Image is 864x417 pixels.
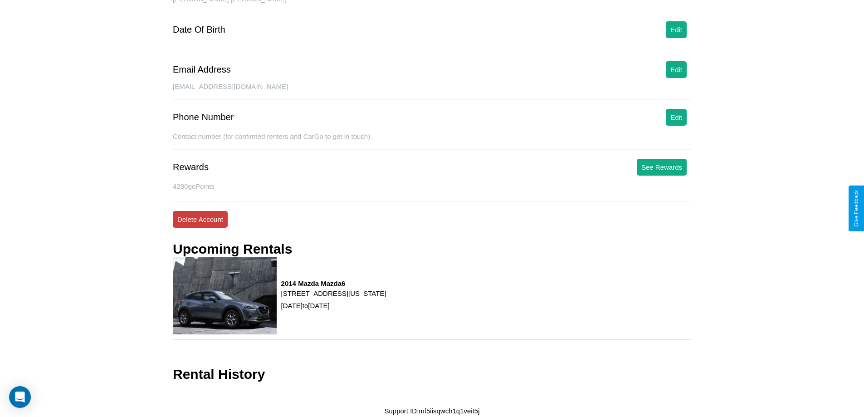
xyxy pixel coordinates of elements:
[853,190,859,227] div: Give Feedback
[173,83,691,100] div: [EMAIL_ADDRESS][DOMAIN_NAME]
[173,112,234,123] div: Phone Number
[173,25,225,35] div: Date Of Birth
[281,280,386,287] h3: 2014 Mazda Mazda6
[666,61,687,78] button: Edit
[637,159,687,176] button: See Rewards
[281,299,386,312] p: [DATE] to [DATE]
[173,180,691,192] p: 4280 goPoints
[666,109,687,126] button: Edit
[173,241,292,257] h3: Upcoming Rentals
[173,367,265,382] h3: Rental History
[281,287,386,299] p: [STREET_ADDRESS][US_STATE]
[666,21,687,38] button: Edit
[384,405,479,417] p: Support ID: mf5iisqwch1q1veit5j
[173,132,691,150] div: Contact number (for confirmed renters and CarGo to get in touch).
[173,64,231,75] div: Email Address
[9,386,31,408] div: Open Intercom Messenger
[173,211,228,228] button: Delete Account
[173,162,209,172] div: Rewards
[173,257,277,334] img: rental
